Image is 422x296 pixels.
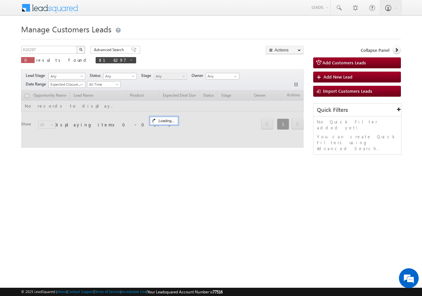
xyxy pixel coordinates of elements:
span: Import Customers Leads [323,88,372,94]
span: Add Customers Leads [322,60,366,65]
a: Any [48,73,85,80]
span: Date Range [26,81,48,87]
span: Advanced Search [94,47,126,53]
a: Terms of Service [95,289,120,294]
a: Any [154,73,187,80]
a: Acceptable Use [121,289,146,294]
span: Any [154,73,185,79]
span: Lead Stage [26,73,47,79]
div: Quick Filters [314,104,401,116]
span: Status [90,73,103,79]
span: 77516 [213,289,223,294]
a: About [57,289,67,294]
span: Your Leadsquared Account Number is [147,289,223,294]
button: Actions [266,46,304,54]
div: Loading... [150,117,178,125]
span: Stage [141,73,154,79]
span: Add New Lead [323,74,352,80]
span: Any [104,73,135,79]
a: Show All Items [230,73,239,80]
span: Collapse Panel [361,47,389,53]
a: Contact Support [68,289,94,294]
span: 816297 [99,57,126,63]
a: Any [103,73,137,80]
img: Search [79,48,82,51]
span: Owner [192,73,206,79]
p: No Quick Filter added yet! [317,119,398,131]
a: Expected Closure Date [48,81,85,88]
span: Any [49,73,83,79]
span: © 2025 LeadSquared | | | | | [21,289,223,295]
p: You can create Quick Filters using Advanced Search. [317,134,398,151]
input: Type to Search [206,73,239,80]
span: 0 [24,57,31,63]
span: All Time [87,82,119,87]
span: Manage Customers Leads [21,24,111,34]
span: Expected Closure Date [49,82,83,87]
span: results found [36,57,89,63]
a: All Time [87,81,121,88]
